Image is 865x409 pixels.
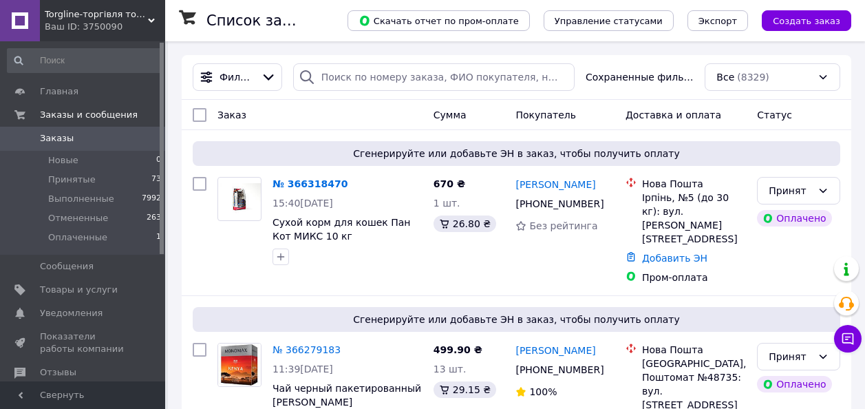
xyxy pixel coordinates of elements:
[273,364,333,375] span: 11:39[DATE]
[434,381,496,398] div: 29.15 ₴
[769,183,812,198] div: Принят
[434,178,465,189] span: 670 ₴
[434,364,467,375] span: 13 шт.
[737,72,769,83] span: (8329)
[687,10,748,31] button: Экспорт
[198,313,835,326] span: Сгенерируйте или добавьте ЭН в заказ, чтобы получить оплату
[515,109,576,120] span: Покупатель
[513,360,604,379] div: [PHONE_NUMBER]
[147,212,161,224] span: 263
[273,344,341,355] a: № 366279183
[834,325,862,353] button: Чат с покупателем
[217,343,261,387] a: Фото товару
[716,70,734,84] span: Все
[40,260,94,273] span: Сообщения
[642,271,746,284] div: Пром-оплата
[757,376,831,392] div: Оплачено
[529,386,557,397] span: 100%
[218,344,261,386] img: Фото товару
[529,220,597,231] span: Без рейтинга
[40,331,127,355] span: Показатели работы компании
[626,109,721,120] span: Доставка и оплата
[773,16,840,26] span: Создать заказ
[206,12,325,29] h1: Список заказов
[7,48,162,73] input: Поиск
[642,177,746,191] div: Нова Пошта
[273,217,411,242] a: Сухой корм для кошек Пан Кот МИКС 10 кг
[757,109,792,120] span: Статус
[762,10,851,31] button: Создать заказ
[40,85,78,98] span: Главная
[544,10,674,31] button: Управление статусами
[515,344,595,357] a: [PERSON_NAME]
[757,210,831,227] div: Оплачено
[217,109,246,120] span: Заказ
[555,16,663,26] span: Управление статусами
[48,174,96,186] span: Принятые
[698,16,737,26] span: Экспорт
[40,109,138,121] span: Заказы и сообщения
[273,198,333,209] span: 15:40[DATE]
[513,194,604,213] div: [PHONE_NUMBER]
[434,344,482,355] span: 499.90 ₴
[156,154,161,167] span: 0
[642,253,707,264] a: Добавить ЭН
[515,178,595,191] a: [PERSON_NAME]
[40,307,103,319] span: Уведомления
[40,132,74,145] span: Заказы
[45,21,165,33] div: Ваш ID: 3750090
[642,343,746,357] div: Нова Пошта
[151,174,161,186] span: 73
[434,109,467,120] span: Сумма
[40,366,76,379] span: Отзывы
[48,212,108,224] span: Отмененные
[218,183,261,216] img: Фото товару
[586,70,694,84] span: Сохраненные фильтры:
[198,147,835,160] span: Сгенерируйте или добавьте ЭН в заказ, чтобы получить оплату
[348,10,530,31] button: Скачать отчет по пром-оплате
[748,14,851,25] a: Создать заказ
[769,349,812,364] div: Принят
[642,191,746,246] div: Ірпінь, №5 (до 30 кг): вул. [PERSON_NAME][STREET_ADDRESS]
[220,70,255,84] span: Фильтры
[48,231,107,244] span: Оплаченные
[293,63,575,91] input: Поиск по номеру заказа, ФИО покупателя, номеру телефона, Email, номеру накладной
[217,177,261,221] a: Фото товару
[156,231,161,244] span: 1
[142,193,161,205] span: 7992
[434,198,460,209] span: 1 шт.
[434,216,496,232] div: 26.80 ₴
[40,284,118,296] span: Товары и услуги
[48,154,78,167] span: Новые
[273,178,348,189] a: № 366318470
[48,193,114,205] span: Выполненные
[359,14,519,27] span: Скачать отчет по пром-оплате
[45,8,148,21] span: Torgline-торгівля товарами першої необхідності гутром та у роздріб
